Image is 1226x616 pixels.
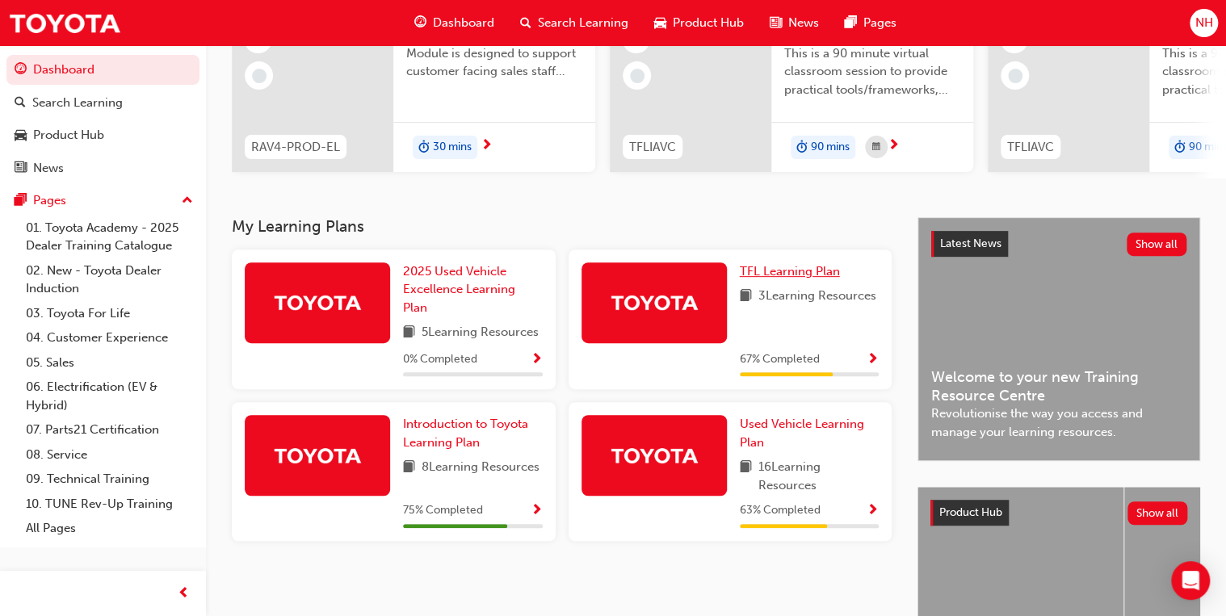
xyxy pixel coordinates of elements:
span: Product Hub [939,505,1002,519]
span: book-icon [403,323,415,343]
img: Trak [8,5,121,41]
a: Search Learning [6,88,199,118]
span: Show Progress [531,504,543,518]
a: 09. Technical Training [19,467,199,492]
img: Trak [610,441,699,469]
span: search-icon [15,96,26,111]
button: NH [1190,9,1218,37]
span: 5 Learning Resources [422,323,539,343]
span: NH [1195,14,1212,32]
span: 63 % Completed [740,501,821,520]
span: TFL Learning Plan [740,264,840,279]
span: duration-icon [796,137,808,158]
button: Show Progress [531,350,543,370]
span: RAV4-PROD-EL [251,138,340,157]
a: All Pages [19,516,199,541]
span: book-icon [740,458,752,494]
a: TFL Learning Plan [740,262,846,281]
span: 16 Learning Resources [758,458,880,494]
a: news-iconNews [757,6,832,40]
span: This is a 90 minute virtual classroom session to provide practical tools/frameworks, behaviours a... [784,44,960,99]
span: Revolutionise the way you access and manage your learning resources. [931,404,1186,441]
span: Latest News [940,237,1001,250]
span: pages-icon [845,13,857,33]
span: Pages [863,14,896,32]
span: search-icon [520,13,531,33]
div: Search Learning [32,94,123,112]
a: Product HubShow all [930,500,1187,526]
span: 67 % Completed [740,350,820,369]
a: Dashboard [6,55,199,85]
span: calendar-icon [872,137,880,157]
div: Open Intercom Messenger [1171,561,1210,600]
span: TFLIAVC [629,138,676,157]
span: 30 mins [433,138,472,157]
span: News [788,14,819,32]
a: Product Hub [6,120,199,150]
span: Introduction to Toyota Learning Plan [403,417,528,450]
span: Dashboard [433,14,494,32]
a: 06. Electrification (EV & Hybrid) [19,375,199,417]
a: 07. Parts21 Certification [19,417,199,442]
button: Show all [1127,233,1187,256]
a: pages-iconPages [832,6,909,40]
span: learningRecordVerb_NONE-icon [630,69,644,83]
a: Latest NewsShow allWelcome to your new Training Resource CentreRevolutionise the way you access a... [917,217,1200,461]
a: Latest NewsShow all [931,231,1186,257]
span: The RAV4 product eLearning Module is designed to support customer facing sales staff with introdu... [406,26,582,81]
a: 02. New - Toyota Dealer Induction [19,258,199,301]
img: Trak [273,288,362,316]
span: book-icon [403,458,415,478]
a: car-iconProduct Hub [641,6,757,40]
span: 3 Learning Resources [758,287,876,307]
a: 08. Service [19,442,199,467]
a: News [6,153,199,183]
span: car-icon [654,13,666,33]
a: search-iconSearch Learning [507,6,641,40]
span: 90 mins [811,138,850,157]
a: 2025 Used Vehicle Excellence Learning Plan [403,262,543,317]
button: Show Progress [531,501,543,521]
span: duration-icon [418,137,430,158]
span: 0 % Completed [403,350,477,369]
span: learningRecordVerb_NONE-icon [1008,69,1022,83]
span: Search Learning [538,14,628,32]
button: Pages [6,186,199,216]
a: Introduction to Toyota Learning Plan [403,415,543,451]
span: car-icon [15,128,27,143]
span: next-icon [888,139,900,153]
span: Show Progress [867,504,879,518]
img: Trak [610,288,699,316]
a: 05. Sales [19,350,199,375]
span: next-icon [481,139,493,153]
span: news-icon [15,161,27,176]
a: 01. Toyota Academy - 2025 Dealer Training Catalogue [19,216,199,258]
button: Show all [1127,501,1188,525]
a: Used Vehicle Learning Plan [740,415,880,451]
a: 10. TUNE Rev-Up Training [19,492,199,517]
div: Product Hub [33,126,104,145]
span: book-icon [740,287,752,307]
div: News [33,159,64,178]
a: 03. Toyota For Life [19,301,199,326]
a: guage-iconDashboard [401,6,507,40]
button: DashboardSearch LearningProduct HubNews [6,52,199,186]
span: 8 Learning Resources [422,458,540,478]
a: 04. Customer Experience [19,325,199,350]
button: Show Progress [867,350,879,370]
button: Show Progress [867,501,879,521]
span: guage-icon [414,13,426,33]
span: Show Progress [867,353,879,367]
span: 75 % Completed [403,501,483,520]
div: Pages [33,191,66,210]
span: up-icon [182,191,193,212]
h3: My Learning Plans [232,217,892,236]
span: Product Hub [673,14,744,32]
span: news-icon [770,13,782,33]
img: Trak [273,441,362,469]
span: pages-icon [15,194,27,208]
span: learningRecordVerb_NONE-icon [252,69,267,83]
span: TFLIAVC [1007,138,1054,157]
